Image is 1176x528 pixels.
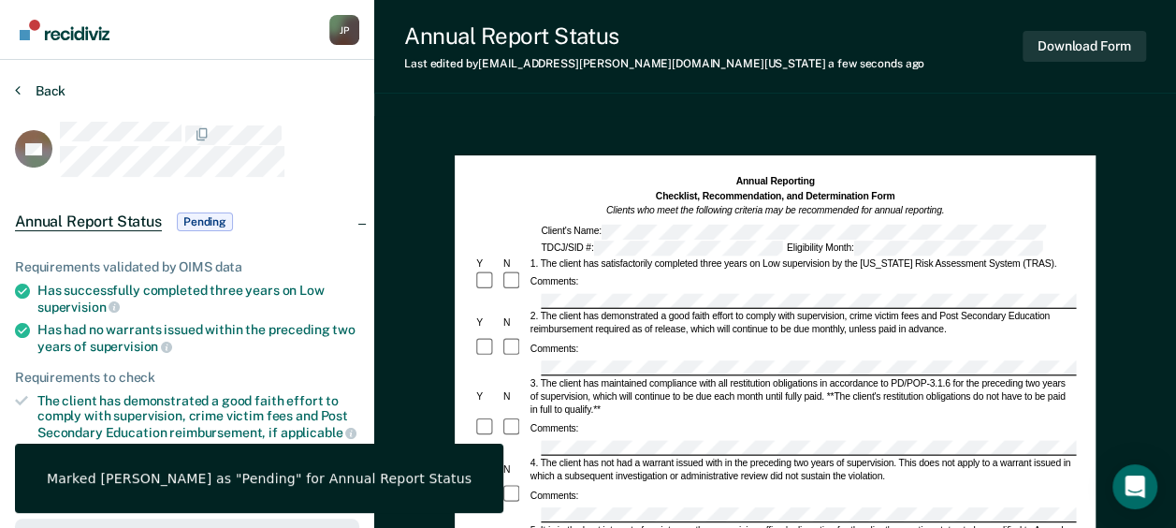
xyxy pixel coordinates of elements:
[655,191,894,202] strong: Checklist, Recommendation, and Determination Form
[501,390,528,403] div: N
[90,339,172,354] span: supervision
[473,390,501,403] div: Y
[329,15,359,45] button: Profile dropdown button
[528,377,1076,417] div: 3. The client has maintained compliance with all restitution obligations in accordance to PD/POP-...
[15,82,65,99] button: Back
[329,15,359,45] div: J P
[473,317,501,330] div: Y
[605,205,943,216] em: Clients who meet the following criteria may be recommended for annual reporting.
[37,283,359,315] div: Has successfully completed three years on Low
[404,57,924,70] div: Last edited by [EMAIL_ADDRESS][PERSON_NAME][DOMAIN_NAME][US_STATE]
[828,57,924,70] span: a few seconds ago
[15,259,359,275] div: Requirements validated by OIMS data
[501,463,528,477] div: N
[528,422,580,435] div: Comments:
[528,275,580,288] div: Comments:
[735,176,814,187] strong: Annual Reporting
[528,342,580,355] div: Comments:
[501,317,528,330] div: N
[784,241,1044,256] div: Eligibility Month:
[15,213,162,231] span: Annual Report Status
[528,457,1076,483] div: 4. The client has not had a warrant issued with in the preceding two years of supervision. This d...
[177,213,233,231] span: Pending
[20,20,109,40] img: Recidiviz
[501,257,528,270] div: N
[539,224,1048,239] div: Client's Name:
[1023,31,1146,62] button: Download Form
[539,241,785,256] div: TDCJ/SID #:
[473,257,501,270] div: Y
[37,393,359,441] div: The client has demonstrated a good faith effort to comply with supervision, crime victim fees and...
[37,322,359,354] div: Has had no warrants issued within the preceding two years of
[528,257,1076,270] div: 1. The client has satisfactorily completed three years on Low supervision by the [US_STATE] Risk ...
[528,311,1076,337] div: 2. The client has demonstrated a good faith effort to comply with supervision, crime victim fees ...
[37,300,120,315] span: supervision
[15,370,359,386] div: Requirements to check
[404,22,924,50] div: Annual Report Status
[528,489,580,502] div: Comments:
[47,470,472,487] div: Marked [PERSON_NAME] as "Pending" for Annual Report Status
[281,425,356,440] span: applicable
[1112,464,1157,509] div: Open Intercom Messenger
